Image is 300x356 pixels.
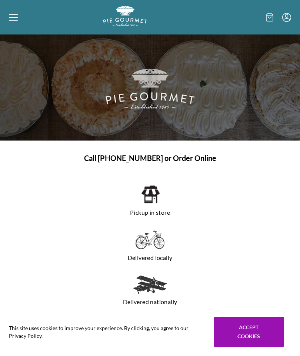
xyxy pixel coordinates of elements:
img: logo [103,6,147,26]
p: Delivered nationally [29,296,271,308]
p: Delivered locally [29,252,271,264]
img: pickup in store [141,184,160,204]
a: Logo [103,20,147,27]
button: Accept cookies [214,317,284,347]
img: delivered locally [136,230,164,250]
img: delivered nationally [133,276,167,294]
span: This site uses cookies to improve your experience. By clicking, you agree to our Privacy Policy. [9,324,204,340]
p: Pickup in store [29,207,271,218]
h1: Call [PHONE_NUMBER] or Order Online [14,152,286,164]
button: Menu [282,13,291,22]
